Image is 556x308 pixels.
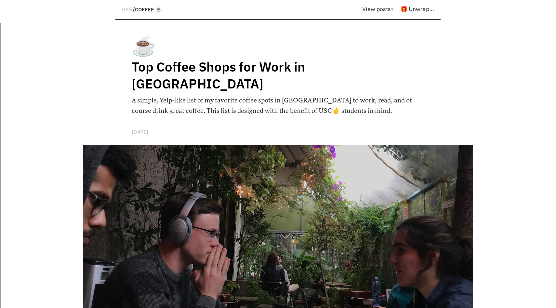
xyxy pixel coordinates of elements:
[122,6,133,13] a: BEN
[391,5,394,13] span: ▾
[362,5,400,13] a: View posts
[135,6,162,13] a: Coffee ☕️
[122,3,162,15] div: /
[400,5,434,13] a: 🎁 Unwrap...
